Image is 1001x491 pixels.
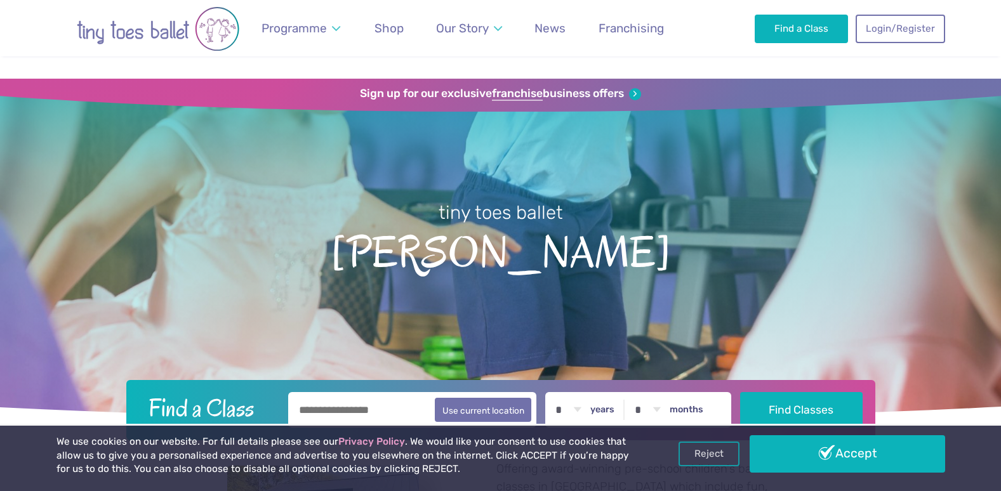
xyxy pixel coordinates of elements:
[262,21,327,36] span: Programme
[750,435,945,472] a: Accept
[435,398,532,422] button: Use current location
[592,13,670,43] a: Franchising
[56,6,260,51] img: tiny toes ballet
[22,225,979,277] span: [PERSON_NAME]
[56,435,634,476] p: We use cookies on our website. For full details please see our . We would like your consent to us...
[856,15,945,43] a: Login/Register
[492,87,543,101] strong: franchise
[534,21,566,36] span: News
[599,21,664,36] span: Franchising
[375,21,404,36] span: Shop
[360,87,641,101] a: Sign up for our exclusivefranchisebusiness offers
[670,404,703,416] label: months
[338,436,405,447] a: Privacy Policy
[439,202,563,223] small: tiny toes ballet
[436,21,489,36] span: Our Story
[256,13,347,43] a: Programme
[590,404,614,416] label: years
[679,442,739,466] a: Reject
[529,13,572,43] a: News
[755,15,848,43] a: Find a Class
[369,13,410,43] a: Shop
[430,13,508,43] a: Our Story
[138,392,279,424] h2: Find a Class
[740,392,863,428] button: Find Classes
